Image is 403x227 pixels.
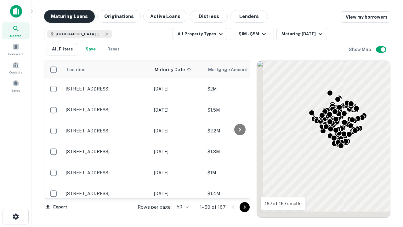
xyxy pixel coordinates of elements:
span: Mortgage Amount [208,66,256,73]
a: Borrowers [2,41,30,58]
p: 1–50 of 167 [200,203,226,211]
p: [STREET_ADDRESS] [66,149,148,154]
p: $1.3M [207,148,270,155]
p: $2M [207,85,270,92]
button: Save your search to get updates of matches that match your search criteria. [81,43,101,55]
button: Maturing Loans [44,10,95,23]
p: [DATE] [154,107,201,113]
button: $1M - $5M [230,28,274,40]
p: [STREET_ADDRESS] [66,128,148,134]
a: Search [2,22,30,39]
a: View my borrowers [341,11,390,23]
p: [STREET_ADDRESS] [66,86,148,92]
span: Contacts [9,70,22,75]
button: Reset [103,43,123,55]
th: Location [63,61,151,79]
p: [DATE] [154,127,201,134]
p: 167 of 167 results [265,200,302,207]
span: Borrowers [8,51,23,56]
p: Rows per page: [138,203,172,211]
p: [DATE] [154,169,201,176]
img: capitalize-icon.png [10,5,22,18]
button: [GEOGRAPHIC_DATA], [GEOGRAPHIC_DATA], [GEOGRAPHIC_DATA] [44,28,170,40]
p: [STREET_ADDRESS] [66,107,148,113]
p: [DATE] [154,85,201,92]
button: Go to next page [240,202,250,212]
button: Export [44,202,69,212]
iframe: Chat Widget [372,177,403,207]
p: $1.5M [207,107,270,113]
a: Contacts [2,59,30,76]
th: Maturity Date [151,61,204,79]
span: Location [66,66,86,73]
span: [GEOGRAPHIC_DATA], [GEOGRAPHIC_DATA], [GEOGRAPHIC_DATA] [56,31,103,37]
h6: Show Map [349,46,372,53]
button: Maturing [DATE] [276,28,327,40]
span: Search [10,33,21,38]
div: 0 0 [257,61,390,218]
p: [STREET_ADDRESS] [66,191,148,196]
span: Maturity Date [155,66,193,73]
p: [DATE] [154,148,201,155]
p: $1M [207,169,270,176]
p: $2.2M [207,127,270,134]
button: All Property Types [173,28,227,40]
a: Saved [2,77,30,94]
p: $1.4M [207,190,270,197]
div: Maturing [DATE] [281,30,324,38]
div: 50 [174,202,190,212]
button: All Filters [47,43,78,55]
button: Lenders [230,10,268,23]
button: Active Loans [143,10,187,23]
th: Mortgage Amount [204,61,274,79]
button: Distress [190,10,228,23]
p: [DATE] [154,190,201,197]
button: Originations [97,10,141,23]
span: Saved [11,88,20,93]
p: [STREET_ADDRESS] [66,170,148,176]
